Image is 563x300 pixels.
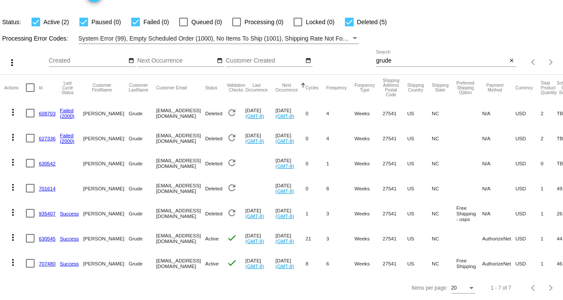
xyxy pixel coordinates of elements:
[354,126,383,151] mat-cell: Weeks
[482,151,516,176] mat-cell: N/A
[432,176,456,201] mat-cell: NC
[482,126,516,151] mat-cell: N/A
[525,54,542,71] button: Previous page
[244,17,283,27] span: Processing (0)
[432,151,456,176] mat-cell: NC
[407,176,432,201] mat-cell: US
[245,126,275,151] mat-cell: [DATE]
[411,285,447,291] div: Items per page:
[482,176,516,201] mat-cell: N/A
[306,176,326,201] mat-cell: 0
[482,251,516,276] mat-cell: AuthorizeNet
[156,251,205,276] mat-cell: [EMAIL_ADDRESS][DOMAIN_NAME]
[432,226,456,251] mat-cell: NC
[357,17,387,27] span: Deleted (5)
[129,126,156,151] mat-cell: Grude
[275,201,306,226] mat-cell: [DATE]
[383,101,407,126] mat-cell: 27541
[451,285,457,291] span: 20
[245,138,264,144] a: (GMT-8)
[129,226,156,251] mat-cell: Grude
[541,75,557,101] mat-header-cell: Total Product Quantity
[245,238,264,244] a: (GMT-8)
[541,251,557,276] mat-cell: 1
[129,251,156,276] mat-cell: Grude
[383,78,399,97] button: Change sorting for ShippingPostcode
[432,126,456,151] mat-cell: NC
[275,226,306,251] mat-cell: [DATE]
[456,251,482,276] mat-cell: Free Shipping
[83,251,129,276] mat-cell: [PERSON_NAME]
[275,238,294,244] a: (GMT-8)
[541,126,557,151] mat-cell: 2
[326,251,354,276] mat-cell: 6
[275,251,306,276] mat-cell: [DATE]
[39,211,56,216] a: 935407
[205,111,222,116] span: Deleted
[39,85,42,90] button: Change sorting for Id
[245,201,275,226] mat-cell: [DATE]
[129,201,156,226] mat-cell: Grude
[432,101,456,126] mat-cell: NC
[7,57,17,68] mat-icon: more_vert
[129,176,156,201] mat-cell: Grude
[83,126,129,151] mat-cell: [PERSON_NAME]
[541,201,557,226] mat-cell: 1
[306,251,326,276] mat-cell: 8
[456,81,474,95] button: Change sorting for PreferredShippingOption
[383,251,407,276] mat-cell: 27541
[205,85,217,90] button: Change sorting for Status
[306,201,326,226] mat-cell: 1
[432,201,456,226] mat-cell: NC
[128,57,134,64] mat-icon: date_range
[245,83,268,92] button: Change sorting for LastOccurrenceUtc
[156,85,187,90] button: Change sorting for CustomerEmail
[326,226,354,251] mat-cell: 3
[326,201,354,226] mat-cell: 3
[8,132,18,142] mat-icon: more_vert
[191,17,222,27] span: Queued (0)
[2,35,68,42] span: Processing Error Codes:
[227,183,237,193] mat-icon: refresh
[227,158,237,168] mat-icon: refresh
[227,75,245,101] mat-header-cell: Validation Checks
[227,107,237,118] mat-icon: refresh
[226,57,304,64] input: Customer Created
[275,138,294,144] a: (GMT-8)
[8,207,18,218] mat-icon: more_vert
[407,226,432,251] mat-cell: US
[326,126,354,151] mat-cell: 4
[326,151,354,176] mat-cell: 1
[227,133,237,143] mat-icon: refresh
[407,83,424,92] button: Change sorting for ShippingCountry
[60,261,79,266] a: Success
[245,263,264,269] a: (GMT-8)
[482,201,516,226] mat-cell: N/A
[8,182,18,193] mat-icon: more_vert
[275,213,294,219] a: (GMT-8)
[4,75,26,101] mat-header-cell: Actions
[8,157,18,167] mat-icon: more_vert
[39,236,56,241] a: 630545
[275,163,294,169] a: (GMT-8)
[275,263,294,269] a: (GMT-8)
[205,186,222,191] span: Deleted
[306,226,326,251] mat-cell: 21
[245,113,264,119] a: (GMT-8)
[60,113,75,119] a: (2000)
[227,233,237,243] mat-icon: check
[39,161,56,166] a: 630542
[516,201,541,226] mat-cell: USD
[143,17,169,27] span: Failed (0)
[83,226,129,251] mat-cell: [PERSON_NAME]
[383,201,407,226] mat-cell: 27541
[129,101,156,126] mat-cell: Grude
[275,113,294,119] a: (GMT-8)
[407,151,432,176] mat-cell: US
[129,151,156,176] mat-cell: Grude
[245,226,275,251] mat-cell: [DATE]
[156,176,205,201] mat-cell: [EMAIL_ADDRESS][DOMAIN_NAME]
[383,151,407,176] mat-cell: 27541
[44,17,69,27] span: Active (2)
[432,83,449,92] button: Change sorting for ShippingState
